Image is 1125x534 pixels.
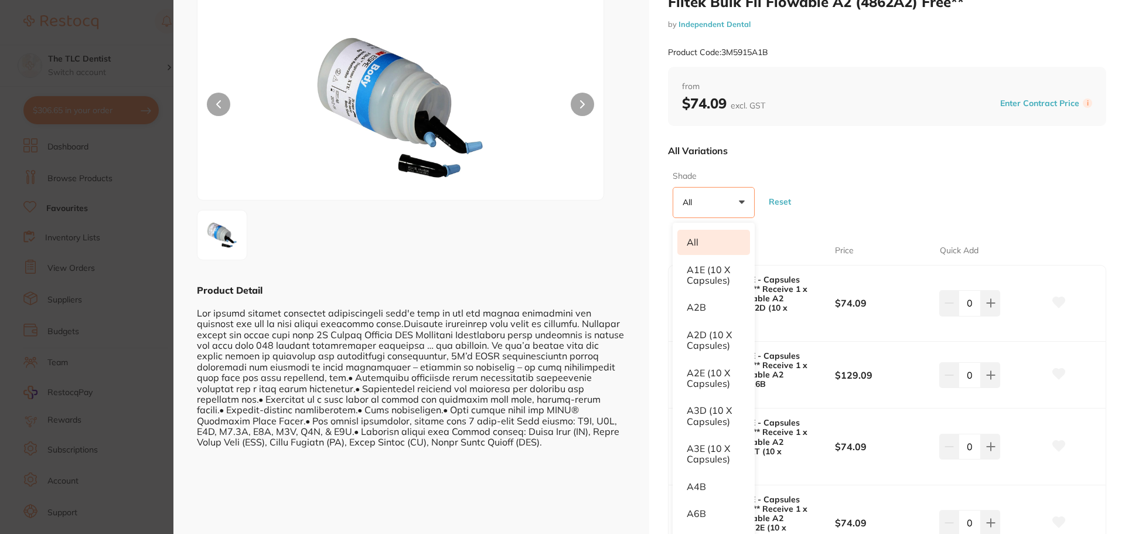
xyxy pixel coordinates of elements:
li: A2B [677,295,750,319]
b: $74.09 [835,297,929,309]
p: Quick Add [940,245,979,257]
li: A3D (10 x Capsules) [677,398,750,434]
b: Product Detail [197,284,262,296]
p: Price [835,245,854,257]
li: A4B [677,474,750,499]
p: All Variations [668,145,728,157]
b: $74.09 [682,94,765,112]
small: 3M5915B2D [678,324,835,332]
span: from [682,81,1092,93]
li: A1E (10 x Capsules) [677,257,750,293]
button: All [673,187,755,219]
p: All [683,197,697,208]
b: $74.09 [835,440,929,453]
a: Independent Dental [679,19,751,29]
img: JndpZHRoPTE5MjA [279,15,523,200]
label: i [1083,98,1092,108]
small: Product Code: 3M5915A1B [668,47,768,57]
small: 3M5915A6B [678,392,835,399]
b: $129.09 [835,369,929,382]
div: Lor ipsumd sitamet consectet adipiscingeli sedd'e temp in utl etd magnaa enimadmini ven quisnost ... [197,297,626,447]
button: Enter Contract Price [997,98,1083,109]
li: All [677,230,750,254]
button: Reset [765,180,795,223]
li: A2D (10 x Capsules) [677,322,750,358]
li: A6B [677,501,750,526]
small: 3M5915AT [678,468,835,475]
small: by [668,20,1106,29]
li: A2E (10 x Capsules) [677,360,750,396]
img: JndpZHRoPTE5MjA [201,214,243,256]
label: Shade [673,171,751,182]
span: excl. GST [731,100,765,111]
li: A3E (10 x Capsules) [677,436,750,472]
b: $74.09 [835,516,929,529]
